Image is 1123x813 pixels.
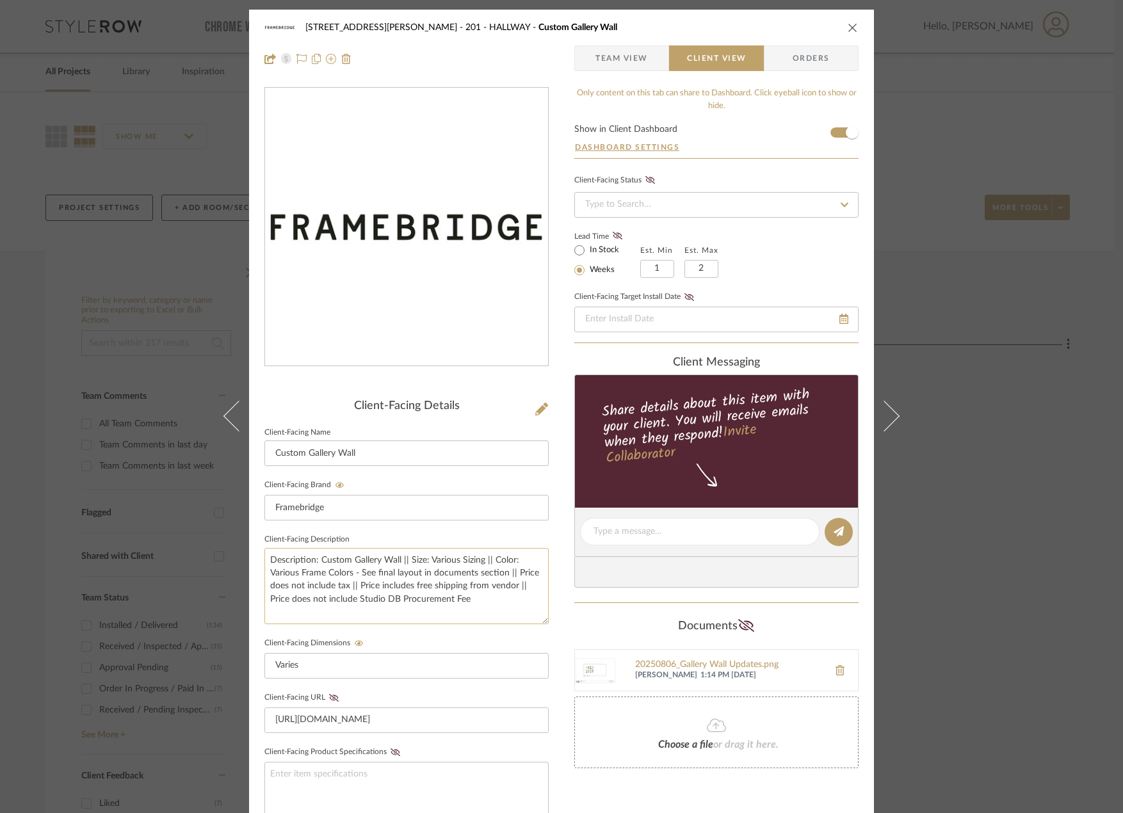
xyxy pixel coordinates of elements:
[265,149,548,306] img: eaf6f462-b140-4316-bcb1-e0760d43dc1d_436x436.jpg
[538,23,617,32] span: Custom Gallery Wall
[687,45,746,71] span: Client View
[595,45,648,71] span: Team View
[574,192,859,218] input: Type to Search…
[779,45,844,71] span: Orders
[635,660,822,670] a: 20250806_Gallery Wall Updates.png
[350,639,368,648] button: Client-Facing Dimensions
[574,356,859,370] div: client Messaging
[264,481,348,490] label: Client-Facing Brand
[635,670,697,680] span: [PERSON_NAME]
[574,242,640,278] mat-radio-group: Select item type
[264,536,350,543] label: Client-Facing Description
[341,54,351,64] img: Remove from project
[575,650,616,691] img: 20250806_Gallery Wall Updates.png
[465,23,538,32] span: 201 - HALLWAY
[264,430,330,436] label: Client-Facing Name
[574,141,680,153] button: Dashboard Settings
[265,149,548,306] div: 0
[264,639,368,648] label: Client-Facing Dimensions
[609,230,626,243] button: Lead Time
[587,264,615,276] label: Weeks
[713,739,779,750] span: or drag it here.
[264,399,549,414] div: Client-Facing Details
[331,481,348,490] button: Client-Facing Brand
[264,693,343,702] label: Client-Facing URL
[264,707,549,733] input: Enter item URL
[264,15,295,40] img: eaf6f462-b140-4316-bcb1-e0760d43dc1d_48x40.jpg
[264,748,404,757] label: Client-Facing Product Specifications
[573,383,860,469] div: Share details about this item with your client. You will receive emails when they respond!
[681,293,698,302] button: Client-Facing Target Install Date
[387,748,404,757] button: Client-Facing Product Specifications
[847,22,859,33] button: close
[684,246,718,255] label: Est. Max
[574,87,859,112] div: Only content on this tab can share to Dashboard. Click eyeball icon to show or hide.
[574,174,659,187] div: Client-Facing Status
[658,739,713,750] span: Choose a file
[574,230,640,242] label: Lead Time
[325,693,343,702] button: Client-Facing URL
[640,246,673,255] label: Est. Min
[574,293,698,302] label: Client-Facing Target Install Date
[264,495,549,520] input: Enter Client-Facing Brand
[305,23,465,32] span: [STREET_ADDRESS][PERSON_NAME]
[264,653,549,679] input: Enter item dimensions
[574,616,859,636] div: Documents
[587,245,619,256] label: In Stock
[700,670,822,680] span: 1:14 PM [DATE]
[264,440,549,466] input: Enter Client-Facing Item Name
[574,307,859,332] input: Enter Install Date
